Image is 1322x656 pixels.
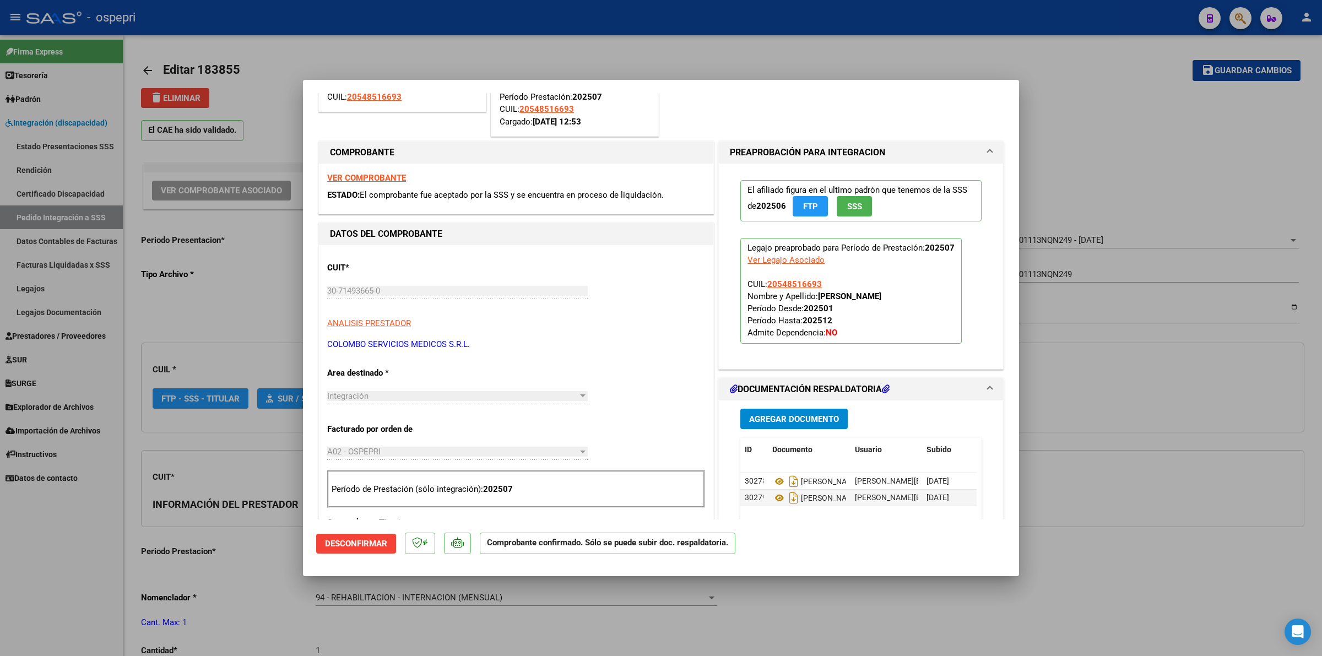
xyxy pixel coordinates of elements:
span: SSS [847,202,862,212]
span: [PERSON_NAME][EMAIL_ADDRESS][PERSON_NAME][DOMAIN_NAME] - [PERSON_NAME] [855,476,1160,485]
strong: [DATE] 12:53 [533,117,581,127]
p: Período de Prestación (sólo integración): [332,483,701,496]
span: [DATE] [927,476,949,485]
strong: 202501 [804,303,833,313]
p: CUIT [327,262,441,274]
datatable-header-cell: Documento [768,438,850,462]
strong: 202507 [483,484,513,494]
a: VER COMPROBANTE [327,173,406,183]
strong: 202506 [756,201,786,211]
span: Usuario [855,445,882,454]
span: ANALISIS PRESTADOR [327,318,411,328]
mat-expansion-panel-header: DOCUMENTACIÓN RESPALDATORIA [719,378,1003,400]
strong: DATOS DEL COMPROBANTE [330,229,442,239]
datatable-header-cell: Subido [922,438,977,462]
span: FTP [803,202,818,212]
strong: 202507 [925,243,955,253]
strong: 202507 [572,92,602,102]
p: COLOMBO SERVICIOS MEDICOS S.R.L. [327,338,705,351]
span: El comprobante fue aceptado por la SSS y se encuentra en proceso de liquidación. [360,190,664,200]
button: SSS [837,196,872,216]
span: 30278 [745,476,767,485]
button: Desconfirmar [316,534,396,554]
button: FTP [793,196,828,216]
span: Agregar Documento [749,414,839,424]
span: ESTADO: [327,190,360,200]
span: [PERSON_NAME] [772,494,860,502]
span: Desconfirmar [325,539,387,549]
span: 20548516693 [347,92,402,102]
span: 20548516693 [767,279,822,289]
i: Descargar documento [787,473,801,490]
p: Comprobante confirmado. Sólo se puede subir doc. respaldatoria. [480,533,735,554]
div: PREAPROBACIÓN PARA INTEGRACION [719,164,1003,369]
span: Integración [327,391,369,401]
button: Agregar Documento [740,409,848,429]
p: Facturado por orden de [327,423,441,436]
span: Documento [772,445,812,454]
span: [DATE] [927,493,949,502]
mat-expansion-panel-header: PREAPROBACIÓN PARA INTEGRACION [719,142,1003,164]
span: A02 - OSPEPRI [327,447,381,457]
span: CUIL: Nombre y Apellido: Período Desde: Período Hasta: Admite Dependencia: [747,279,881,338]
div: Ver Legajo Asociado [747,254,825,266]
datatable-header-cell: ID [740,438,768,462]
strong: 202512 [803,316,832,326]
h1: DOCUMENTACIÓN RESPALDATORIA [730,383,890,396]
p: El afiliado figura en el ultimo padrón que tenemos de la SSS de [740,180,982,221]
datatable-header-cell: Usuario [850,438,922,462]
span: ID [745,445,752,454]
p: Comprobante Tipo * [327,516,441,529]
span: [PERSON_NAME][EMAIL_ADDRESS][PERSON_NAME][DOMAIN_NAME] - [PERSON_NAME] [855,493,1160,502]
div: DOCUMENTACIÓN RESPALDATORIA [719,400,1003,629]
strong: NO [826,328,837,338]
p: Area destinado * [327,367,441,379]
span: [PERSON_NAME] [772,477,860,486]
span: 30279 [745,493,767,502]
div: Open Intercom Messenger [1285,619,1311,645]
span: Subido [927,445,951,454]
h1: PREAPROBACIÓN PARA INTEGRACION [730,146,885,159]
p: Legajo preaprobado para Período de Prestación: [740,238,962,344]
strong: [PERSON_NAME] [818,291,881,301]
strong: COMPROBANTE [330,147,394,158]
span: 20548516693 [519,104,574,114]
i: Descargar documento [787,489,801,507]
